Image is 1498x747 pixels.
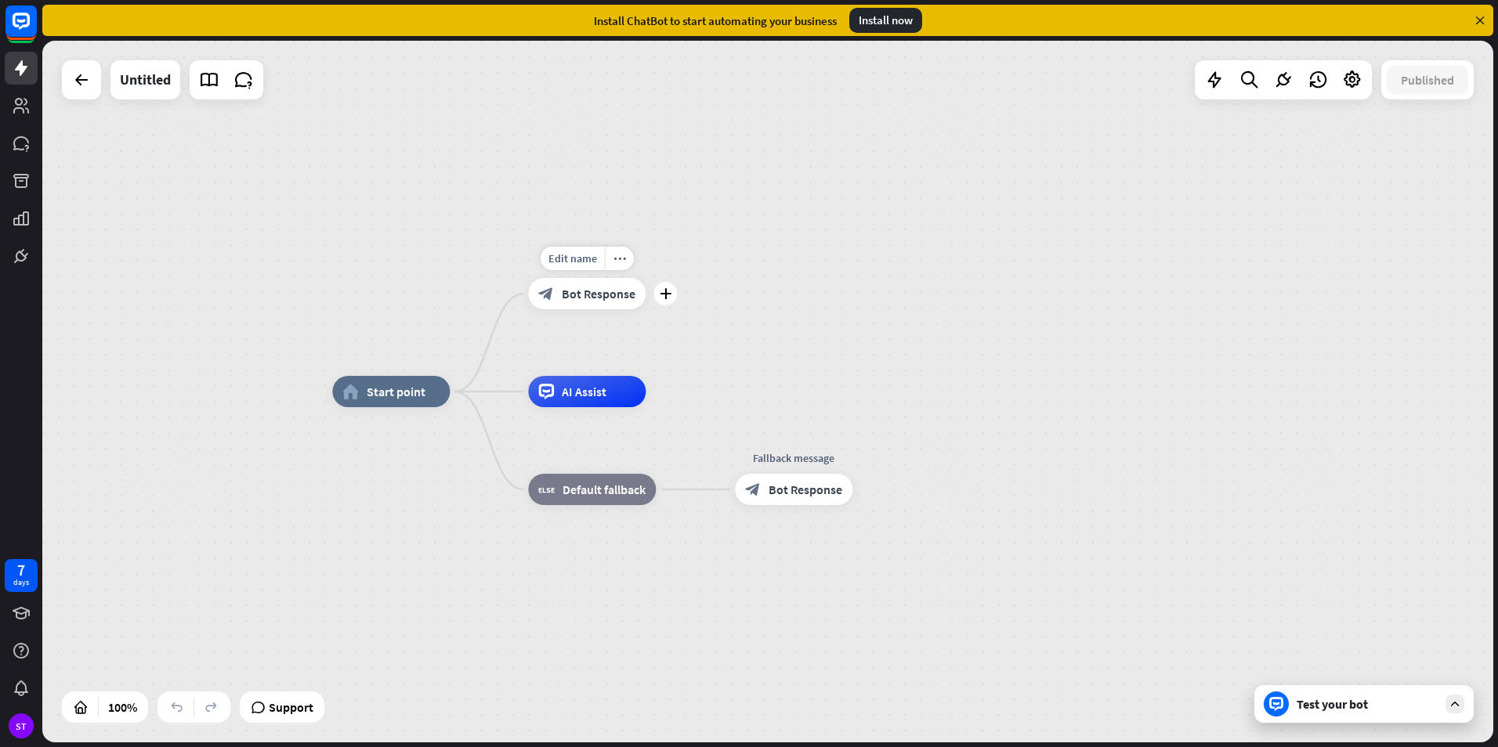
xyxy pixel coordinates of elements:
[745,482,761,497] i: block_bot_response
[562,286,635,301] span: Bot Response
[538,286,554,301] i: block_bot_response
[660,288,671,299] i: plus
[594,13,837,28] div: Install ChatBot to start automating your business
[13,6,60,53] button: Open LiveChat chat widget
[538,482,555,497] i: block_fallback
[9,713,34,738] div: ST
[849,8,922,33] div: Install now
[103,695,142,720] div: 100%
[548,251,597,265] span: Edit name
[1297,696,1438,712] div: Test your bot
[723,450,864,466] div: Fallback message
[269,695,313,720] span: Support
[367,384,425,399] span: Start point
[13,577,29,588] div: days
[1387,66,1468,94] button: Published
[563,482,646,497] span: Default fallback
[17,563,25,577] div: 7
[120,60,171,99] div: Untitled
[613,253,626,265] i: more_horiz
[769,482,842,497] span: Bot Response
[5,559,38,592] a: 7 days
[342,384,359,399] i: home_2
[562,384,606,399] span: AI Assist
